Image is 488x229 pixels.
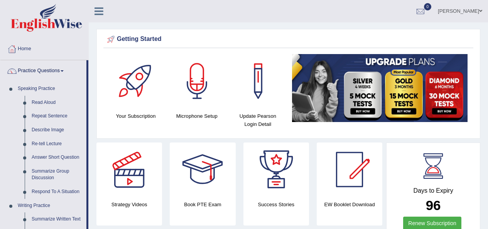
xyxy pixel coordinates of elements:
[28,212,86,226] a: Summarize Written Text
[96,200,162,209] h4: Strategy Videos
[317,200,382,209] h4: EW Booklet Download
[0,60,86,80] a: Practice Questions
[231,112,284,128] h4: Update Pearson Login Detail
[424,3,432,10] span: 0
[170,112,223,120] h4: Microphone Setup
[28,137,86,151] a: Re-tell Lecture
[28,185,86,199] a: Respond To A Situation
[243,200,309,209] h4: Success Stories
[14,199,86,213] a: Writing Practice
[426,198,441,213] b: 96
[28,123,86,137] a: Describe Image
[109,112,162,120] h4: Your Subscription
[28,96,86,110] a: Read Aloud
[14,82,86,96] a: Speaking Practice
[28,165,86,185] a: Summarize Group Discussion
[292,54,468,122] img: small5.jpg
[0,38,88,58] a: Home
[395,187,471,194] h4: Days to Expiry
[28,151,86,165] a: Answer Short Question
[170,200,235,209] h4: Book PTE Exam
[105,34,471,45] div: Getting Started
[28,109,86,123] a: Repeat Sentence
